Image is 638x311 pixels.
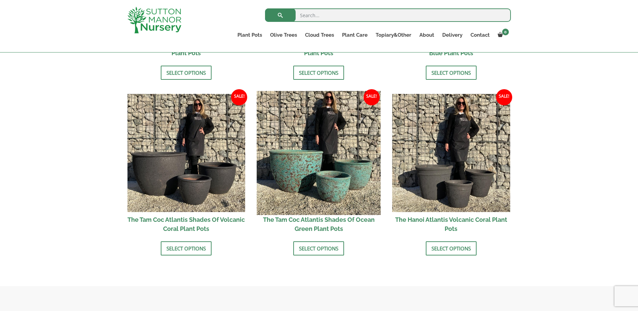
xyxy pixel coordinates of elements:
[231,89,247,105] span: Sale!
[502,29,509,35] span: 0
[426,241,477,255] a: Select options for “The Hanoi Atlantis Volcanic Coral Plant Pots”
[392,94,510,236] a: Sale! The Hanoi Atlantis Volcanic Coral Plant Pots
[257,91,381,215] img: The Tam Coc Atlantis Shades Of Ocean Green Plant Pots
[392,212,510,236] h2: The Hanoi Atlantis Volcanic Coral Plant Pots
[161,241,212,255] a: Select options for “The Tam Coc Atlantis Shades Of Volcanic Coral Plant Pots”
[496,89,512,105] span: Sale!
[426,66,477,80] a: Select options for “The Tam Coc Atlantis Shades Of Ocean Blue Plant Pots”
[293,66,344,80] a: Select options for “The Tam Coc Atlantis Shades Of Grey Plant Pots”
[364,89,380,105] span: Sale!
[233,30,266,40] a: Plant Pots
[466,30,494,40] a: Contact
[338,30,372,40] a: Plant Care
[127,7,181,33] img: logo
[494,30,511,40] a: 0
[260,94,378,236] a: Sale! The Tam Coc Atlantis Shades Of Ocean Green Plant Pots
[438,30,466,40] a: Delivery
[127,94,246,212] img: The Tam Coc Atlantis Shades Of Volcanic Coral Plant Pots
[392,94,510,212] img: The Hanoi Atlantis Volcanic Coral Plant Pots
[265,8,511,22] input: Search...
[127,94,246,236] a: Sale! The Tam Coc Atlantis Shades Of Volcanic Coral Plant Pots
[266,30,301,40] a: Olive Trees
[127,212,246,236] h2: The Tam Coc Atlantis Shades Of Volcanic Coral Plant Pots
[293,241,344,255] a: Select options for “The Tam Coc Atlantis Shades Of Ocean Green Plant Pots”
[301,30,338,40] a: Cloud Trees
[372,30,415,40] a: Topiary&Other
[260,212,378,236] h2: The Tam Coc Atlantis Shades Of Ocean Green Plant Pots
[161,66,212,80] a: Select options for “The Tam Coc Atlantis Shades Of White Plant Pots”
[415,30,438,40] a: About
